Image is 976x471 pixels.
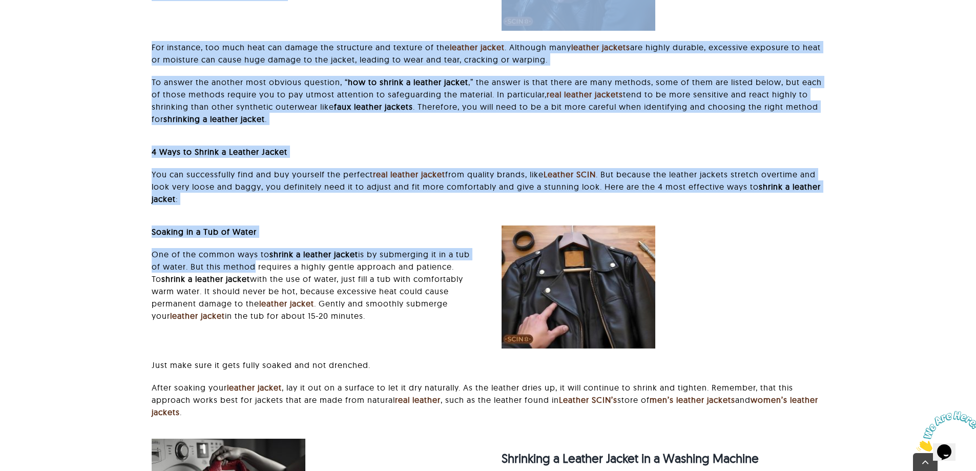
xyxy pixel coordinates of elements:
[152,381,825,418] p: After soaking your , lay it out on a surface to let it dry naturally. As the leather dries up, it...
[912,407,976,456] iframe: chat widget
[152,76,825,125] p: To answer the another most obvious question, “ ,” the answer is that there are many methods, some...
[152,359,825,371] p: Just make sure it gets fully soaked and not drenched.
[152,41,825,66] p: For instance, too much heat can damage the structure and texture of the . Although many are highl...
[161,274,250,284] strong: shrink a leather jacket
[334,101,413,112] strong: faux leather jackets
[163,114,265,124] strong: shrinking a leather jacket
[395,395,441,405] a: real leather
[152,227,257,237] strong: Soaking in a Tub of Water
[152,168,825,205] p: You can successfully find and buy yourself the perfect from quality brands, like . But because th...
[571,42,630,52] a: leather jackets
[348,77,468,87] strong: how to shrink a leather jacket
[373,169,445,179] a: real leather jacket
[259,298,314,309] a: leather jacket
[650,395,735,405] a: men’s leather jackets
[502,450,759,466] strong: Shrinking a Leather Jacket in a Washing Machine
[269,249,358,259] strong: shrink a leather jacket
[4,4,68,45] img: Chat attention grabber
[544,169,596,179] a: Leather SCIN
[152,147,287,157] strong: 4 Ways to Shrink a Leather Jacket
[170,311,225,321] a: leather jacket
[152,248,475,322] p: One of the common ways to is by submerging it in a tub of water. But this method requires a highl...
[450,42,505,52] a: leather jacket
[227,382,282,393] a: leather jacket
[502,226,655,349] img: soaking in a tub of water
[559,395,617,405] a: Leather SCIN’s
[547,89,623,99] a: real leather jackets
